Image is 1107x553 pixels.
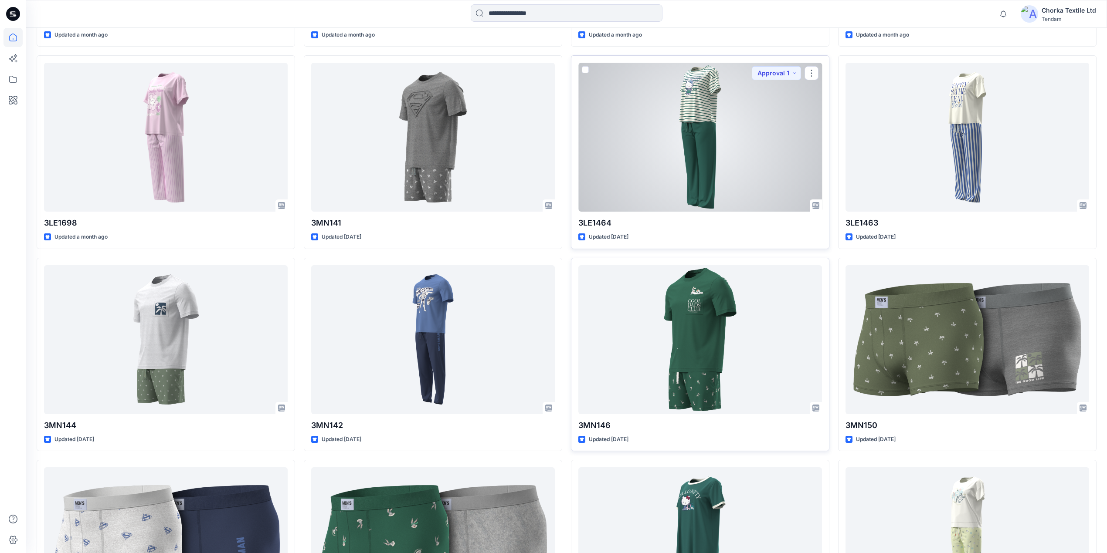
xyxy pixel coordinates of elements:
p: Updated [DATE] [856,435,896,444]
p: Updated [DATE] [54,435,94,444]
p: 3MN141 [311,217,555,229]
a: 3MN144 [44,265,288,414]
div: Tendam [1042,16,1096,22]
a: 3MN146 [578,265,822,414]
p: Updated [DATE] [589,233,628,242]
p: Updated [DATE] [856,233,896,242]
p: Updated [DATE] [322,233,361,242]
a: 3LE1464 [578,63,822,212]
a: 3LE1463 [846,63,1089,212]
p: Updated a month ago [856,30,909,40]
p: Updated a month ago [589,30,642,40]
p: 3LE1464 [578,217,822,229]
p: 3MN142 [311,419,555,432]
a: 3MN141 [311,63,555,212]
a: 3MN142 [311,265,555,414]
p: Updated a month ago [54,30,108,40]
p: Updated [DATE] [589,435,628,444]
p: Updated [DATE] [322,435,361,444]
p: Updated a month ago [322,30,375,40]
p: 3MN144 [44,419,288,432]
p: Updated a month ago [54,233,108,242]
img: avatar [1021,5,1038,23]
p: 3MN150 [846,419,1089,432]
a: 3LE1698 [44,63,288,212]
a: 3MN150 [846,265,1089,414]
p: 3LE1463 [846,217,1089,229]
div: Chorka Textile Ltd [1042,5,1096,16]
p: 3MN146 [578,419,822,432]
p: 3LE1698 [44,217,288,229]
